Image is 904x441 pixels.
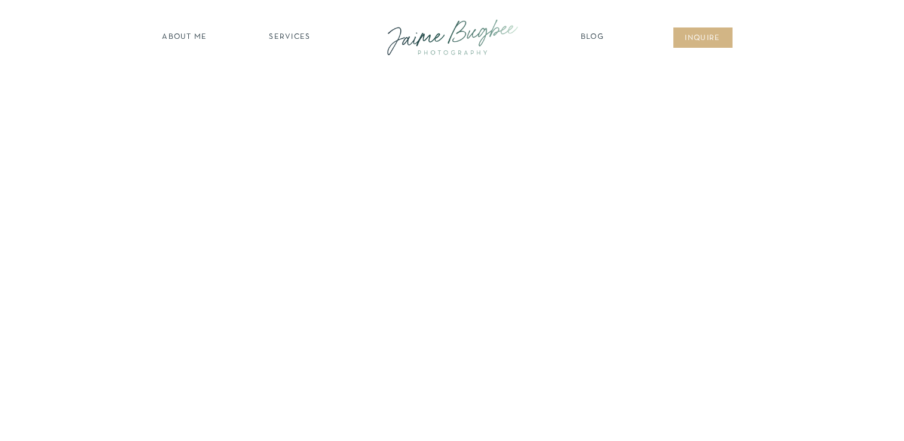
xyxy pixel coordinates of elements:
[578,32,608,44] a: Blog
[159,32,211,44] a: about ME
[679,33,727,45] a: inqUIre
[256,32,324,44] a: SERVICES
